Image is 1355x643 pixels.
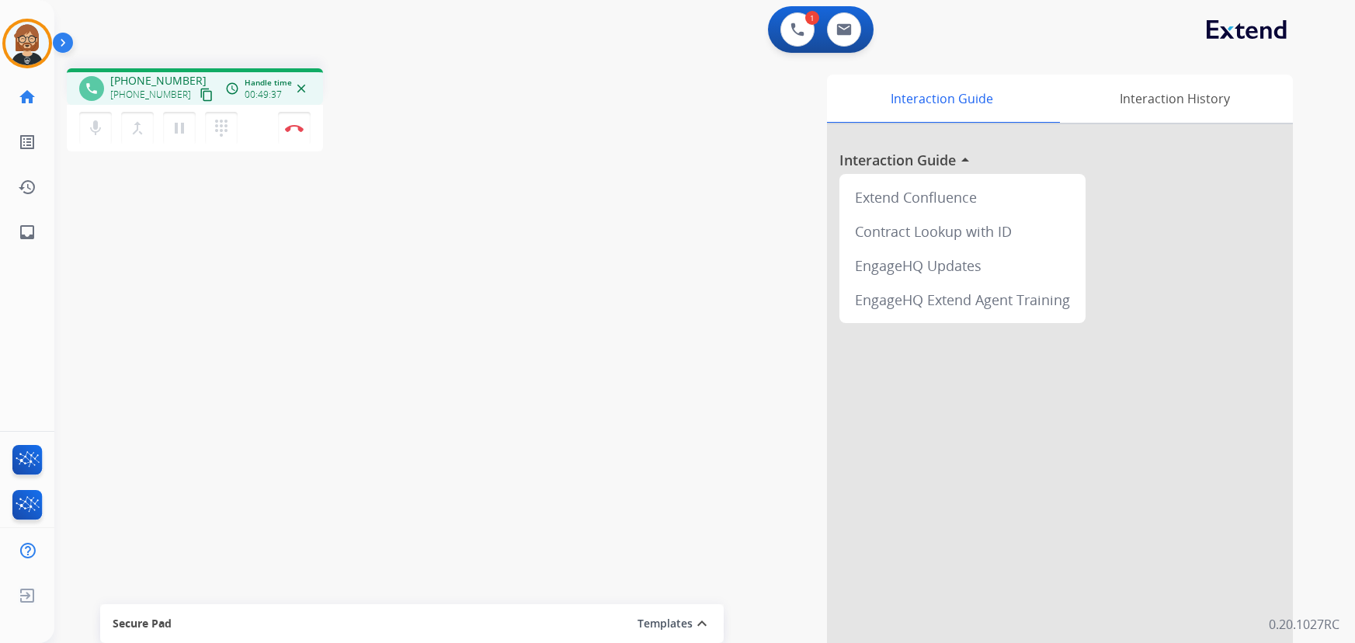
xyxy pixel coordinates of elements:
[85,82,99,96] mat-icon: phone
[285,124,304,132] img: control
[1269,615,1339,634] p: 0.20.1027RC
[128,119,147,137] mat-icon: merge_type
[1056,75,1293,123] div: Interaction History
[846,249,1079,283] div: EngageHQ Updates
[110,89,191,101] span: [PHONE_NUMBER]
[200,88,214,102] mat-icon: content_copy
[846,283,1079,317] div: EngageHQ Extend Agent Training
[846,214,1079,249] div: Contract Lookup with ID
[113,616,172,631] span: Secure Pad
[225,82,239,96] mat-icon: access_time
[212,119,231,137] mat-icon: dialpad
[638,614,693,633] button: Templates
[245,89,282,101] span: 00:49:37
[294,82,308,96] mat-icon: close
[827,75,1056,123] div: Interaction Guide
[170,119,189,137] mat-icon: pause
[18,88,36,106] mat-icon: home
[693,614,711,633] mat-icon: expand_less
[18,223,36,242] mat-icon: inbox
[805,11,819,25] div: 1
[846,180,1079,214] div: Extend Confluence
[245,77,292,89] span: Handle time
[18,133,36,151] mat-icon: list_alt
[86,119,105,137] mat-icon: mic
[5,22,49,65] img: avatar
[18,178,36,196] mat-icon: history
[110,73,207,89] span: [PHONE_NUMBER]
